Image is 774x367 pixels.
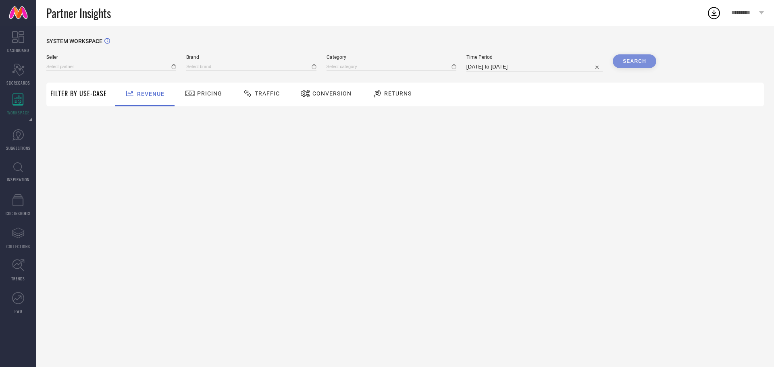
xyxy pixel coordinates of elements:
input: Select time period [466,62,603,72]
input: Select category [327,62,456,71]
span: Returns [384,90,412,97]
span: TRENDS [11,276,25,282]
span: Conversion [312,90,352,97]
span: SCORECARDS [6,80,30,86]
span: INSPIRATION [7,176,29,182]
span: WORKSPACE [7,110,29,116]
span: DASHBOARD [7,47,29,53]
span: Seller [46,54,176,60]
span: SYSTEM WORKSPACE [46,38,102,44]
input: Select partner [46,62,176,71]
span: Time Period [466,54,603,60]
span: Pricing [197,90,222,97]
span: Brand [186,54,316,60]
span: Partner Insights [46,5,111,21]
span: Revenue [137,91,164,97]
div: Open download list [707,6,721,20]
input: Select brand [186,62,316,71]
span: COLLECTIONS [6,243,30,249]
span: SUGGESTIONS [6,145,31,151]
span: CDC INSIGHTS [6,210,31,216]
span: Traffic [255,90,280,97]
span: FWD [15,308,22,314]
span: Category [327,54,456,60]
span: Filter By Use-Case [50,89,107,98]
